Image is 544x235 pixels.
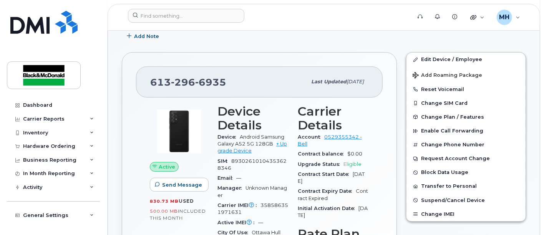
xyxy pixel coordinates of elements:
[406,179,526,193] button: Transfer to Personal
[298,134,324,140] span: Account
[406,152,526,165] button: Request Account Change
[298,161,343,167] span: Upgrade Status
[150,178,209,192] button: Send Message
[156,108,202,154] img: image20231002-3703462-2e78ka.jpeg
[406,110,526,124] button: Change Plan / Features
[217,185,287,198] span: Unknown Manager
[217,134,284,147] span: Android Samsung Galaxy A52 5G 128GB
[421,128,483,134] span: Enable Call Forwarding
[217,104,289,132] h3: Device Details
[298,205,358,211] span: Initial Activation Date
[298,151,347,157] span: Contract balance
[258,220,263,225] span: —
[311,79,347,84] span: Last updated
[421,197,485,203] span: Suspend/Cancel Device
[217,185,245,191] span: Manager
[217,158,287,171] span: 89302610104353628346
[406,138,526,152] button: Change Phone Number
[217,202,260,208] span: Carrier IMEI
[171,76,195,88] span: 296
[150,199,179,204] span: 830.73 MB
[406,124,526,138] button: Enable Call Forwarding
[217,158,231,164] span: SIM
[406,96,526,110] button: Change SIM Card
[134,33,159,40] span: Add Note
[465,10,490,25] div: Quicklinks
[421,114,484,120] span: Change Plan / Features
[179,198,194,204] span: used
[298,134,362,147] a: 0529355342 - Bell
[128,9,244,23] input: Find something...
[162,181,202,189] span: Send Message
[347,151,362,157] span: $0.00
[499,13,509,22] span: MH
[150,76,226,88] span: 613
[195,76,226,88] span: 6935
[406,207,526,221] button: Change IMEI
[150,209,178,214] span: 500.00 MB
[406,53,526,66] a: Edit Device / Employee
[298,104,369,132] h3: Carrier Details
[491,10,526,25] div: Maria Hatzopoulos
[343,161,362,167] span: Eligible
[406,83,526,96] button: Reset Voicemail
[406,165,526,179] button: Block Data Usage
[413,72,482,79] span: Add Roaming Package
[406,194,526,207] button: Suspend/Cancel Device
[298,171,353,177] span: Contract Start Date
[347,79,364,84] span: [DATE]
[236,175,241,181] span: —
[217,134,240,140] span: Device
[298,188,356,194] span: Contract Expiry Date
[150,208,206,221] span: included this month
[406,67,526,83] button: Add Roaming Package
[159,163,175,170] span: Active
[217,220,258,225] span: Active IMEI
[217,175,236,181] span: Email
[122,29,166,43] button: Add Note
[298,188,368,201] span: Contract Expired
